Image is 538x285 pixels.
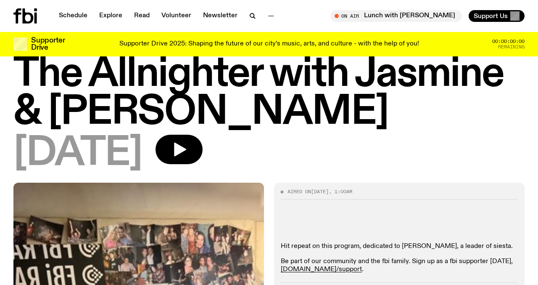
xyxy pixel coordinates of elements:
a: Schedule [54,10,92,22]
span: , 1:00am [329,188,352,195]
h1: The Allnighter with Jasmine & [PERSON_NAME] [13,56,525,131]
span: Support Us [474,12,508,20]
p: Hit repeat on this program, dedicated to [PERSON_NAME], a leader of siesta. [281,242,518,250]
span: [DATE] [311,188,329,195]
a: Newsletter [198,10,243,22]
p: Supporter Drive 2025: Shaping the future of our city’s music, arts, and culture - with the help o... [119,40,419,48]
a: Volunteer [156,10,196,22]
span: 00:00:00:00 [492,39,525,44]
span: [DATE] [13,135,142,173]
span: Aired on [287,188,311,195]
button: Support Us [469,10,525,22]
span: Remaining [498,45,525,49]
h3: Supporter Drive [31,37,65,51]
a: Explore [94,10,127,22]
a: Read [129,10,155,22]
a: [DOMAIN_NAME]/support [281,266,362,273]
p: Be part of our community and the fbi family. Sign up as a fbi supporter [DATE], . [281,258,518,274]
button: On AirLunch with [PERSON_NAME] [330,10,462,22]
